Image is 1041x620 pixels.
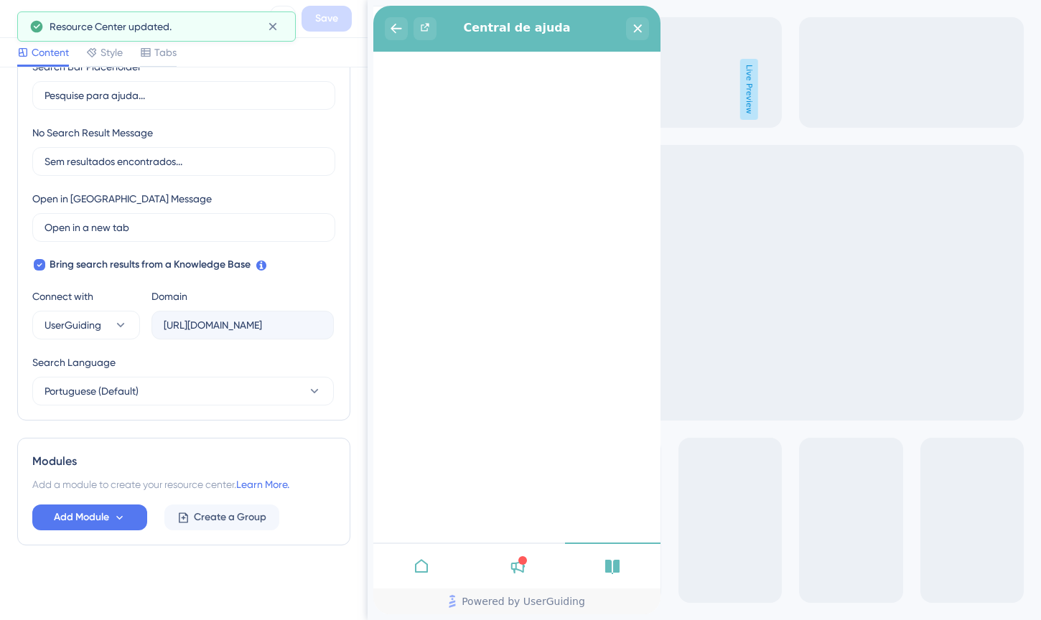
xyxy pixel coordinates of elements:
[32,453,335,470] div: Modules
[151,288,187,305] div: Domain
[50,18,172,35] span: Resource Center updated.
[20,15,78,28] span: Novidades
[32,479,236,490] span: Add a module to create your resource center.
[45,154,323,169] input: Sem resultados encontrados...
[164,504,279,530] button: Create a Group
[54,509,109,526] span: Add Module
[46,9,264,29] div: Central de Ajuda
[32,44,69,61] span: Content
[253,11,276,34] div: close resource center
[32,354,116,371] span: Search Language
[194,509,266,526] span: Create a Group
[45,316,101,334] span: UserGuiding
[45,220,323,235] input: Open in a new tab
[32,288,140,305] div: Connect with
[101,44,123,61] span: Style
[373,59,391,120] span: Live Preview
[32,504,147,530] button: Add Module
[90,11,197,33] span: Central de ajuda
[88,587,212,604] span: Powered by UserGuiding
[11,11,34,34] div: back to header
[154,44,177,61] span: Tabs
[87,7,92,19] div: 3
[315,10,338,27] span: Save
[32,190,212,207] div: Open in [GEOGRAPHIC_DATA] Message
[164,317,322,333] input: company.help.userguiding.com
[32,311,140,339] button: UserGuiding
[236,479,289,490] a: Learn More.
[302,6,352,32] button: Save
[45,88,323,103] input: Pesquise para ajuda...
[50,256,251,273] span: Bring search results from a Knowledge Base
[32,124,153,141] div: No Search Result Message
[45,382,139,400] span: Portuguese (Default)
[32,377,334,405] button: Portuguese (Default)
